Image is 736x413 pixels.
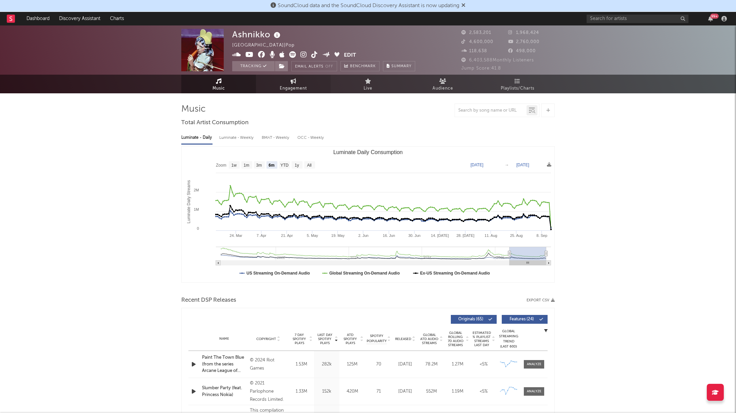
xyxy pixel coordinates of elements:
[281,233,293,238] text: 21. Apr
[394,361,417,368] div: [DATE]
[290,361,312,368] div: 1.53M
[708,16,713,21] button: 99+
[316,333,334,345] span: Last Day Spotify Plays
[461,40,493,44] span: 4,600,000
[278,3,459,8] span: SoundCloud data and the SoundCloud Discovery Assistant is now updating
[461,31,491,35] span: 2,583,201
[367,334,387,344] span: Spotify Popularity
[232,29,282,40] div: Ashnikko
[461,49,487,53] span: 118,638
[182,147,554,282] svg: Luminate Daily Consumption
[105,12,129,25] a: Charts
[181,119,249,127] span: Total Artist Consumption
[455,317,486,321] span: Originals ( 65 )
[307,233,318,238] text: 5. May
[291,61,337,71] button: Email AlertsOff
[472,331,491,347] span: Estimated % Playlist Streams Last Day
[307,163,311,168] text: All
[364,85,372,93] span: Live
[329,271,400,276] text: Global Streaming On-Demand Audio
[331,75,405,93] a: Live
[484,233,497,238] text: 11. Aug
[256,75,331,93] a: Engagement
[358,233,369,238] text: 2. Jun
[219,132,255,144] div: Luminate - Weekly
[431,233,449,238] text: 14. [DATE]
[350,62,376,71] span: Benchmark
[341,361,363,368] div: 125M
[341,333,359,345] span: ATD Spotify Plays
[22,12,54,25] a: Dashboard
[420,361,443,368] div: 78.2M
[501,85,534,93] span: Playlists/Charts
[256,163,262,168] text: 3m
[186,180,191,223] text: Luminate Daily Streams
[502,315,548,324] button: Features(24)
[295,163,299,168] text: 1y
[54,12,105,25] a: Discovery Assistant
[262,132,291,144] div: BMAT - Weekly
[508,49,536,53] span: 498,000
[391,64,411,68] span: Summary
[331,233,345,238] text: 19. May
[480,75,555,93] a: Playlists/Charts
[471,163,483,167] text: [DATE]
[269,163,274,168] text: 6m
[383,233,395,238] text: 16. Jun
[510,233,522,238] text: 25. Aug
[232,41,302,50] div: [GEOGRAPHIC_DATA] | Pop
[280,163,289,168] text: YTD
[505,163,509,167] text: →
[408,233,421,238] text: 30. Jun
[394,388,417,395] div: [DATE]
[202,354,246,374] a: Paint The Town Blue (from the series Arcane League of Legends)
[383,61,415,71] button: Summary
[451,315,497,324] button: Originals(65)
[280,85,307,93] span: Engagement
[250,356,287,373] div: © 2024 Riot Games
[232,163,237,168] text: 1w
[587,15,688,23] input: Search for artists
[333,149,403,155] text: Luminate Daily Consumption
[446,388,469,395] div: 1.19M
[297,132,325,144] div: OCC - Weekly
[395,337,411,341] span: Released
[420,388,443,395] div: 552M
[202,385,246,398] div: Slumber Party (feat. Princess Nokia)
[456,233,474,238] text: 28. [DATE]
[244,163,250,168] text: 1m
[516,163,529,167] text: [DATE]
[197,226,199,230] text: 0
[508,40,539,44] span: 2,760,000
[420,271,490,276] text: Ex-US Streaming On-Demand Audio
[367,361,390,368] div: 70
[446,331,465,347] span: Global Rolling 7D Audio Streams
[405,75,480,93] a: Audience
[461,58,534,62] span: 6,403,588 Monthly Listeners
[246,271,310,276] text: US Streaming On-Demand Audio
[506,317,537,321] span: Features ( 24 )
[213,85,225,93] span: Music
[181,132,213,144] div: Luminate - Daily
[341,388,363,395] div: 420M
[229,233,242,238] text: 24. Mar
[461,3,465,8] span: Dismiss
[710,14,719,19] div: 99 +
[455,108,527,113] input: Search by song name or URL
[250,379,287,404] div: © 2021 Parlophone Records Limited.
[472,388,495,395] div: <5%
[181,296,236,304] span: Recent DSP Releases
[472,361,495,368] div: <5%
[420,333,439,345] span: Global ATD Audio Streams
[256,337,276,341] span: Copyright
[202,336,246,341] div: Name
[316,361,338,368] div: 282k
[194,188,199,192] text: 2M
[290,333,308,345] span: 7 Day Spotify Plays
[325,65,333,69] em: Off
[216,163,226,168] text: Zoom
[316,388,338,395] div: 152k
[181,75,256,93] a: Music
[367,388,390,395] div: 71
